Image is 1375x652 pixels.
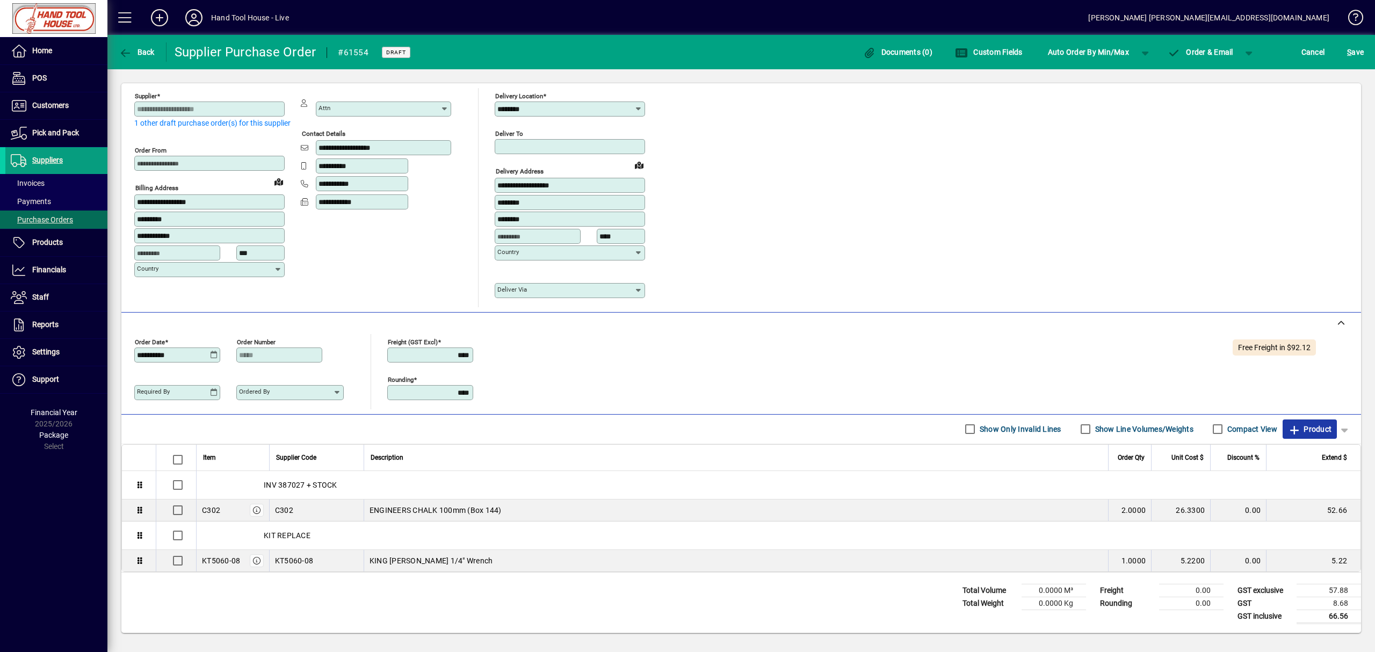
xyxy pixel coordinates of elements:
[276,452,316,463] span: Supplier Code
[197,471,1360,499] div: INV 387027 + STOCK
[863,48,932,56] span: Documents (0)
[5,366,107,393] a: Support
[1168,48,1233,56] span: Order & Email
[31,408,77,417] span: Financial Year
[386,49,406,56] span: Draft
[1043,42,1134,62] button: Auto Order By Min/Max
[5,120,107,147] a: Pick and Pack
[202,555,240,566] div: KT5060-08
[5,92,107,119] a: Customers
[1297,597,1361,610] td: 8.68
[197,521,1360,549] div: KIT REPLACE
[955,48,1023,56] span: Custom Fields
[5,174,107,192] a: Invoices
[1108,550,1151,571] td: 1.0000
[211,9,289,26] div: Hand Tool House - Live
[5,192,107,211] a: Payments
[11,197,51,206] span: Payments
[1225,424,1277,434] label: Compact View
[957,597,1022,610] td: Total Weight
[1171,452,1204,463] span: Unit Cost $
[1159,584,1224,597] td: 0.00
[175,44,316,61] div: Supplier Purchase Order
[1048,44,1129,61] span: Auto Order By Min/Max
[388,338,438,345] mat-label: Freight (GST excl)
[137,265,158,272] mat-label: Country
[203,452,216,463] span: Item
[1301,44,1325,61] span: Cancel
[860,42,935,62] button: Documents (0)
[32,293,49,301] span: Staff
[1162,42,1239,62] button: Order & Email
[957,584,1022,597] td: Total Volume
[116,42,157,62] button: Back
[237,338,276,345] mat-label: Order number
[1022,584,1086,597] td: 0.0000 M³
[1344,42,1366,62] button: Save
[32,74,47,82] span: POS
[32,128,79,137] span: Pick and Pack
[269,499,364,521] td: C302
[1232,597,1297,610] td: GST
[1347,48,1351,56] span: S
[32,265,66,274] span: Financials
[135,338,165,345] mat-label: Order date
[107,42,167,62] app-page-header-button: Back
[1238,343,1311,352] span: Free Freight in $92.12
[32,238,63,247] span: Products
[388,375,414,383] mat-label: Rounding
[32,46,52,55] span: Home
[32,375,59,383] span: Support
[952,42,1025,62] button: Custom Fields
[1159,597,1224,610] td: 0.00
[1340,2,1362,37] a: Knowledge Base
[269,550,364,571] td: KT5060-08
[119,48,155,56] span: Back
[1288,421,1331,438] span: Product
[1210,499,1266,521] td: 0.00
[135,147,167,154] mat-label: Order from
[495,92,543,100] mat-label: Delivery Location
[1232,610,1297,623] td: GST inclusive
[5,257,107,284] a: Financials
[319,104,330,112] mat-label: Attn
[270,173,287,190] a: View on map
[1266,550,1360,571] td: 5.22
[32,320,59,329] span: Reports
[371,452,403,463] span: Description
[1227,452,1260,463] span: Discount %
[1151,550,1210,571] td: 5.2200
[39,431,68,439] span: Package
[1088,9,1329,26] div: [PERSON_NAME] [PERSON_NAME][EMAIL_ADDRESS][DOMAIN_NAME]
[135,92,157,100] mat-label: Supplier
[1347,44,1364,61] span: ave
[1151,499,1210,521] td: 26.3300
[137,388,170,395] mat-label: Required by
[11,179,45,187] span: Invoices
[1297,584,1361,597] td: 57.88
[978,424,1061,434] label: Show Only Invalid Lines
[32,156,63,164] span: Suppliers
[239,388,270,395] mat-label: Ordered by
[5,38,107,64] a: Home
[495,130,523,137] mat-label: Deliver To
[1095,584,1159,597] td: Freight
[1322,452,1347,463] span: Extend $
[1108,499,1151,521] td: 2.0000
[1210,550,1266,571] td: 0.00
[370,555,493,566] span: KING [PERSON_NAME] 1/4" Wrench
[11,215,73,224] span: Purchase Orders
[1118,452,1145,463] span: Order Qty
[32,101,69,110] span: Customers
[1095,597,1159,610] td: Rounding
[1299,42,1328,62] button: Cancel
[1283,419,1337,439] button: Product
[5,284,107,311] a: Staff
[177,8,211,27] button: Profile
[631,156,648,173] a: View on map
[338,44,368,61] div: #61554
[5,65,107,92] a: POS
[1093,424,1193,434] label: Show Line Volumes/Weights
[370,505,502,516] span: ENGINEERS CHALK 100mm (Box 144)
[497,248,519,256] mat-label: Country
